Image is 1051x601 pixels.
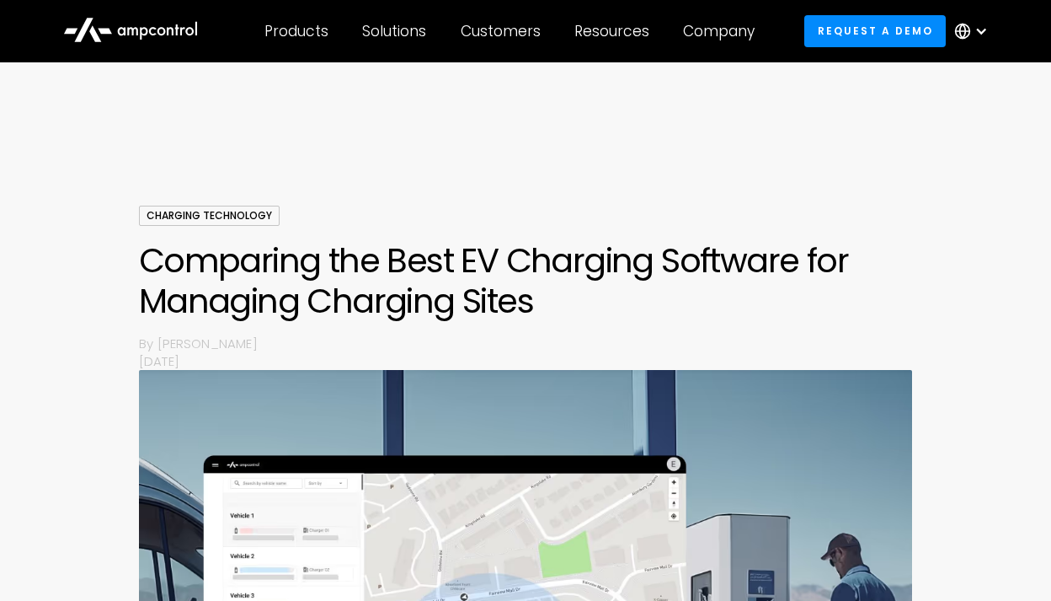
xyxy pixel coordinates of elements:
[362,22,426,40] div: Solutions
[139,335,157,352] p: By
[683,22,755,40] div: Company
[804,15,946,46] a: Request a demo
[264,22,328,40] div: Products
[139,352,912,370] p: [DATE]
[574,22,649,40] div: Resources
[461,22,541,40] div: Customers
[139,240,912,321] h1: Comparing the Best EV Charging Software for Managing Charging Sites
[157,335,912,352] p: [PERSON_NAME]
[139,206,280,226] div: Charging Technology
